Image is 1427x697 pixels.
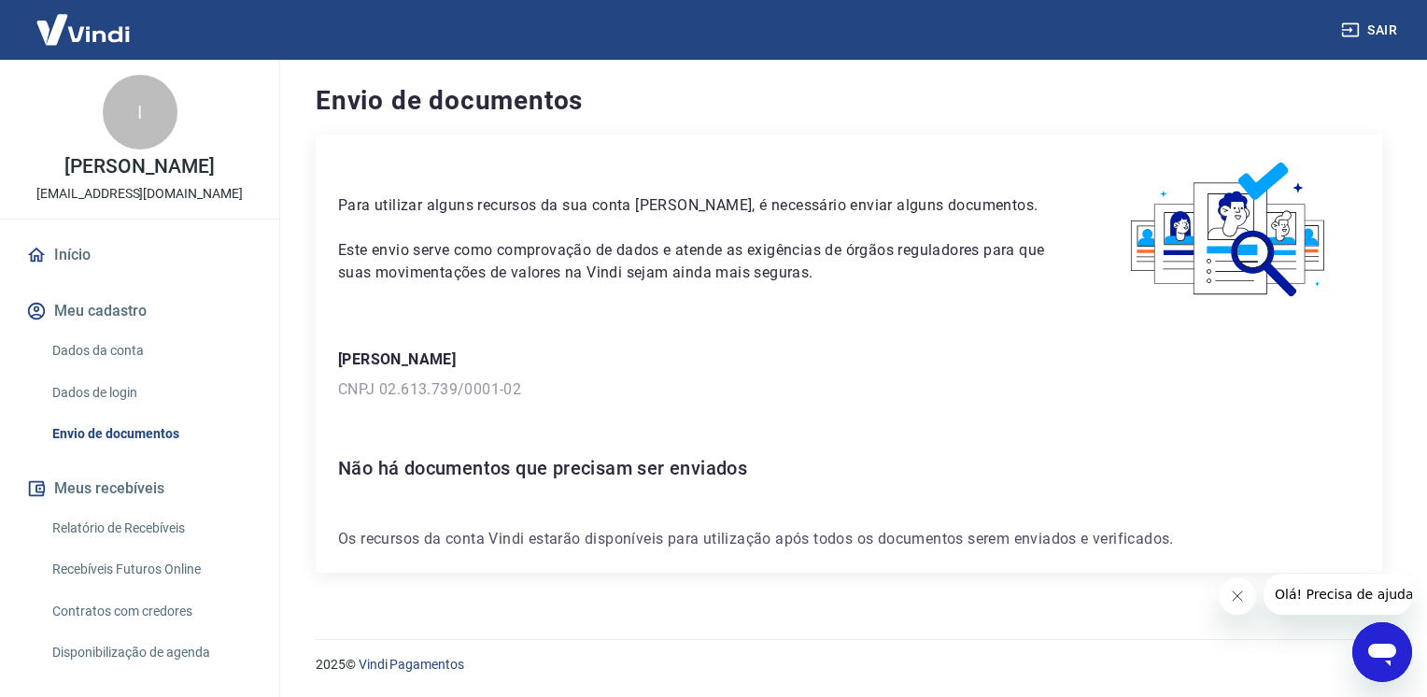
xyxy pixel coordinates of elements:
p: Este envio serve como comprovação de dados e atende as exigências de órgãos reguladores para que ... [338,239,1054,284]
p: [PERSON_NAME] [64,157,214,177]
a: Recebíveis Futuros Online [45,550,257,589]
img: waiting_documents.41d9841a9773e5fdf392cede4d13b617.svg [1099,157,1360,304]
button: Sair [1337,13,1405,48]
img: Vindi [22,1,144,58]
a: Relatório de Recebíveis [45,509,257,548]
iframe: Botão para abrir a janela de mensagens [1352,622,1412,682]
p: CNPJ 02.613.739/0001-02 [338,378,1360,401]
iframe: Fechar mensagem [1219,577,1256,615]
a: Disponibilização de agenda [45,633,257,672]
p: Os recursos da conta Vindi estarão disponíveis para utilização após todos os documentos serem env... [338,528,1360,550]
span: Olá! Precisa de ajuda? [11,13,157,28]
h6: Não há documentos que precisam ser enviados [338,453,1360,483]
a: Dados da conta [45,332,257,370]
p: [EMAIL_ADDRESS][DOMAIN_NAME] [36,184,243,204]
iframe: Mensagem da empresa [1264,574,1412,615]
a: Envio de documentos [45,415,257,453]
a: Vindi Pagamentos [359,657,464,672]
p: [PERSON_NAME] [338,348,1360,371]
a: Dados de login [45,374,257,412]
button: Meus recebíveis [22,468,257,509]
button: Meu cadastro [22,291,257,332]
a: Início [22,235,257,276]
div: I [103,75,177,149]
p: Para utilizar alguns recursos da sua conta [PERSON_NAME], é necessário enviar alguns documentos. [338,194,1054,217]
h4: Envio de documentos [316,82,1382,120]
p: 2025 © [316,655,1382,675]
a: Contratos com credores [45,592,257,631]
